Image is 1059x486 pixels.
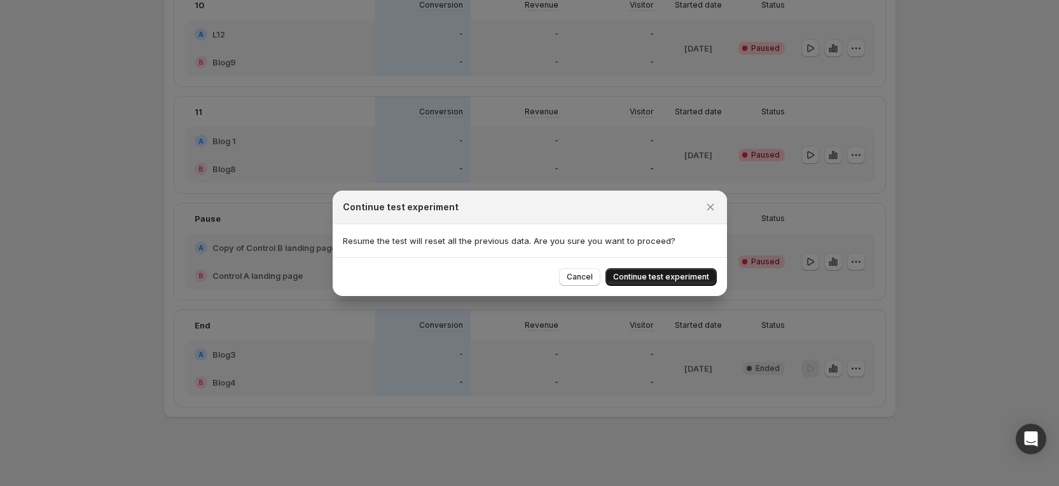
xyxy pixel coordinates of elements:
[559,268,600,286] button: Cancel
[702,198,719,216] button: Close
[613,272,709,282] span: Continue test experiment
[606,268,717,286] button: Continue test experiment
[567,272,593,282] span: Cancel
[343,201,459,213] h2: Continue test experiment
[343,234,717,247] p: Resume the test will reset all the previous data. Are you sure you want to proceed?
[1016,424,1046,454] div: Open Intercom Messenger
